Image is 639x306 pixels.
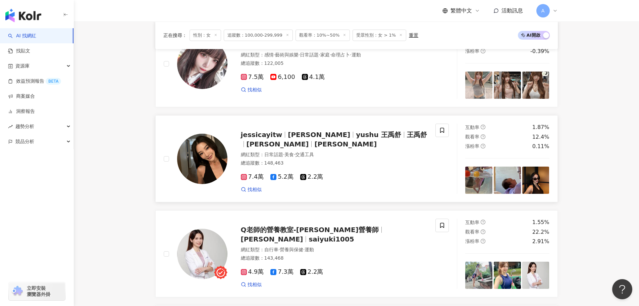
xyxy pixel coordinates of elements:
[494,262,521,289] img: post-image
[319,52,320,57] span: ·
[241,131,282,139] span: jessicayitw
[241,255,428,262] div: 總追蹤數 ： 143,468
[532,238,549,245] div: 2.91%
[465,229,479,234] span: 觀看率
[241,52,428,58] div: 網紅類型 ：
[270,268,294,275] span: 7.3萬
[284,152,294,157] span: 美食
[303,247,305,252] span: ·
[27,285,50,297] span: 立即安裝 瀏覽器外掛
[302,74,325,81] span: 4.1萬
[350,52,351,57] span: ·
[155,115,558,202] a: KOL Avatarjessicayitw[PERSON_NAME]yushu 王禹舒王禹舒[PERSON_NAME][PERSON_NAME]網紅類型：日常話題·美食·交通工具總追蹤數：148...
[224,30,293,41] span: 追蹤數：100,000-299,999
[264,52,274,57] span: 感情
[241,268,264,275] span: 4.9萬
[177,39,227,89] img: KOL Avatar
[155,210,558,297] a: KOL AvatarQ老師的營養教室-[PERSON_NAME]營養師[PERSON_NAME]saiyuki1005網紅類型：自行車·營養與保健·運動總追蹤數：143,4684.9萬7.3萬2...
[407,131,427,139] span: 王禹舒
[481,134,485,139] span: question-circle
[241,60,428,67] div: 總追蹤數 ： 122,005
[300,268,323,275] span: 2.2萬
[465,134,479,139] span: 觀看率
[465,167,492,194] img: post-image
[465,143,479,149] span: 漲粉率
[532,219,549,226] div: 1.55%
[283,152,284,157] span: ·
[264,152,283,157] span: 日常話題
[300,52,319,57] span: 日常話題
[8,108,35,115] a: 洞察報告
[296,30,350,41] span: 觀看率：10%~50%
[275,52,299,57] span: 藝術與娛樂
[8,48,30,54] a: 找貼文
[481,239,485,244] span: question-circle
[274,52,275,57] span: ·
[288,131,350,139] span: [PERSON_NAME]
[8,124,13,129] span: rise
[532,228,549,236] div: 22.2%
[190,30,221,41] span: 性別：女
[450,7,472,14] span: 繁體中文
[541,7,545,14] span: A
[331,52,350,57] span: 命理占卜
[320,52,330,57] span: 家庭
[264,247,278,252] span: 自行車
[532,133,549,141] div: 12.4%
[522,72,549,99] img: post-image
[409,33,418,38] div: 重置
[481,125,485,129] span: question-circle
[353,30,406,41] span: 受眾性別：女 > 1%
[11,286,24,297] img: chrome extension
[241,151,428,158] div: 網紅類型 ：
[465,125,479,130] span: 互動率
[295,152,314,157] span: 交通工具
[15,119,34,134] span: 趨勢分析
[9,282,65,300] a: chrome extension立即安裝 瀏覽器外掛
[522,262,549,289] img: post-image
[532,124,549,131] div: 1.87%
[612,279,632,299] iframe: Help Scout Beacon - Open
[522,167,549,194] img: post-image
[352,52,361,57] span: 運動
[330,52,331,57] span: ·
[356,131,401,139] span: yushu 王禹舒
[278,247,280,252] span: ·
[241,160,428,167] div: 總追蹤數 ： 148,463
[8,93,35,100] a: 商案媒合
[280,247,303,252] span: 營養與保健
[314,140,377,148] span: [PERSON_NAME]
[465,48,479,54] span: 漲粉率
[248,281,262,288] span: 找相似
[465,72,492,99] img: post-image
[532,143,549,150] div: 0.11%
[501,7,523,14] span: 活動訊息
[465,238,479,244] span: 漲粉率
[241,235,303,243] span: [PERSON_NAME]
[241,186,262,193] a: 找相似
[241,247,428,253] div: 網紅類型 ：
[15,58,30,74] span: 資源庫
[299,52,300,57] span: ·
[270,74,295,81] span: 6,100
[248,186,262,193] span: 找相似
[241,74,264,81] span: 7.5萬
[8,78,61,85] a: 效益預測報告BETA
[177,229,227,279] img: KOL Avatar
[163,33,187,38] span: 正在搜尋 ：
[247,140,309,148] span: [PERSON_NAME]
[241,87,262,93] a: 找相似
[481,49,485,53] span: question-circle
[305,247,314,252] span: 運動
[5,9,41,22] img: logo
[15,134,34,149] span: 競品分析
[241,281,262,288] a: 找相似
[481,229,485,234] span: question-circle
[309,235,354,243] span: saiyuki1005
[481,144,485,148] span: question-circle
[241,226,379,234] span: Q老師的營養教室-[PERSON_NAME]營養師
[494,72,521,99] img: post-image
[294,152,295,157] span: ·
[300,173,323,180] span: 2.2萬
[270,173,294,180] span: 5.2萬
